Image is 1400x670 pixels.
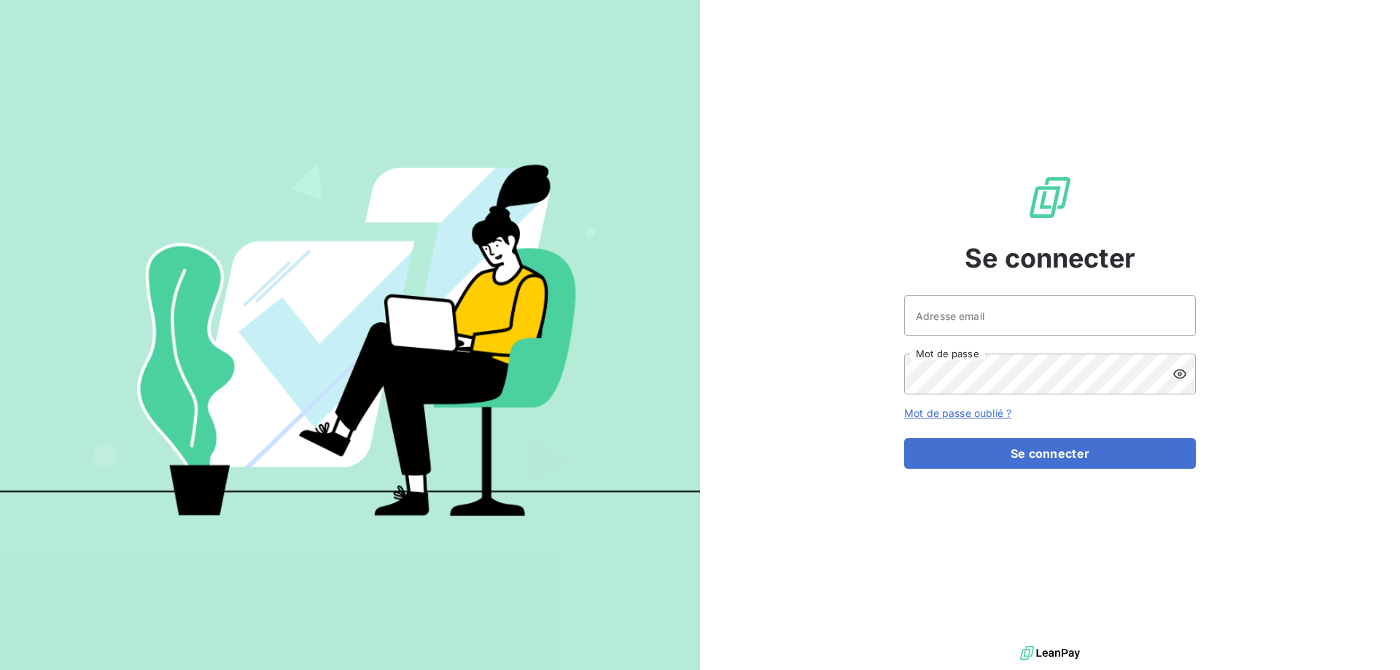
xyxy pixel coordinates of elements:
[904,407,1011,419] a: Mot de passe oublié ?
[1020,642,1080,664] img: logo
[904,295,1196,336] input: placeholder
[1027,174,1073,221] img: Logo LeanPay
[904,438,1196,469] button: Se connecter
[965,238,1135,278] span: Se connecter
